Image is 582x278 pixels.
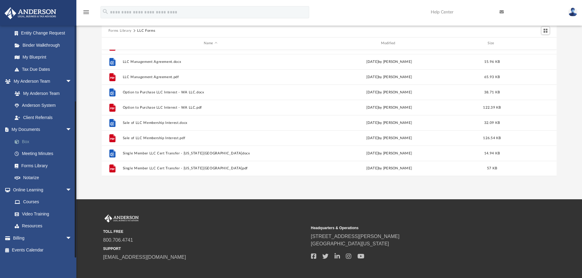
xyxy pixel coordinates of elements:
[9,39,81,51] a: Binder Walkthrough
[9,87,75,99] a: My Anderson Team
[568,8,577,16] img: User Pic
[2,20,580,25] div: Sort New > Old
[2,14,580,20] div: Sort A > Z
[4,75,78,88] a: My Anderson Teamarrow_drop_down
[66,75,78,88] span: arrow_drop_down
[9,27,81,39] a: Entity Change Request
[9,63,81,75] a: Tax Due Dates
[4,244,81,256] a: Events Calendar
[9,160,78,172] a: Forms Library
[9,208,75,220] a: Video Training
[9,51,78,63] a: My Blueprint
[9,148,81,160] a: Meeting Minutes
[82,12,90,16] a: menu
[9,220,78,232] a: Resources
[2,31,580,36] div: Delete
[4,232,81,244] a: Billingarrow_drop_down
[4,184,78,196] a: Online Learningarrow_drop_down
[102,8,109,15] i: search
[66,124,78,136] span: arrow_drop_down
[3,7,58,19] img: Anderson Advisors Platinum Portal
[2,25,580,31] div: Move To ...
[2,2,128,8] div: Home
[82,9,90,16] i: menu
[9,172,81,184] a: Notarize
[4,124,81,136] a: My Documentsarrow_drop_down
[9,135,81,148] a: Box
[66,232,78,244] span: arrow_drop_down
[66,184,78,196] span: arrow_drop_down
[2,36,580,42] div: Options
[9,196,78,208] a: Courses
[2,42,580,47] div: Sign out
[9,99,78,112] a: Anderson System
[9,111,78,124] a: Client Referrals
